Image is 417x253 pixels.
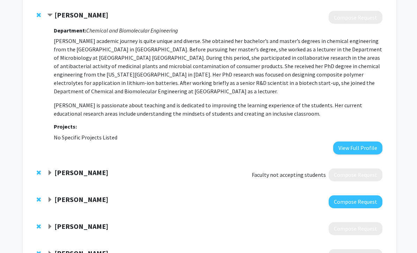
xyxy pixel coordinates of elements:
[54,27,86,34] strong: Department:
[252,171,326,179] span: Faculty not accepting students
[37,197,41,202] span: Remove Anna Chien from bookmarks
[47,224,53,230] span: Expand Joy Wan Bookmark
[329,222,382,235] button: Compose Request to Joy Wan
[54,222,108,231] strong: [PERSON_NAME]
[54,195,108,204] strong: [PERSON_NAME]
[47,170,53,176] span: Expand Jamie Spangler Bookmark
[37,170,41,175] span: Remove Jamie Spangler from bookmarks
[5,222,30,248] iframe: Chat
[329,11,382,24] button: Compose Request to Nagma Zerin
[37,224,41,229] span: Remove Joy Wan from bookmarks
[86,27,178,34] i: Chemical and Biomolecular Engineering
[54,134,117,141] span: No Specific Projects Listed
[54,10,108,19] strong: [PERSON_NAME]
[329,168,382,181] button: Compose Request to Jamie Spangler
[54,168,108,177] strong: [PERSON_NAME]
[329,195,382,208] button: Compose Request to Anna Chien
[54,37,382,95] p: [PERSON_NAME] academic journey is quite unique and diverse. She obtained her bachelor’s and maste...
[333,142,382,154] button: View Full Profile
[47,13,53,18] span: Contract Nagma Zerin Bookmark
[54,123,77,130] strong: Projects:
[47,197,53,203] span: Expand Anna Chien Bookmark
[37,12,41,18] span: Remove Nagma Zerin from bookmarks
[54,101,382,118] p: [PERSON_NAME] is passionate about teaching and is dedicated to improving the learning experience ...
